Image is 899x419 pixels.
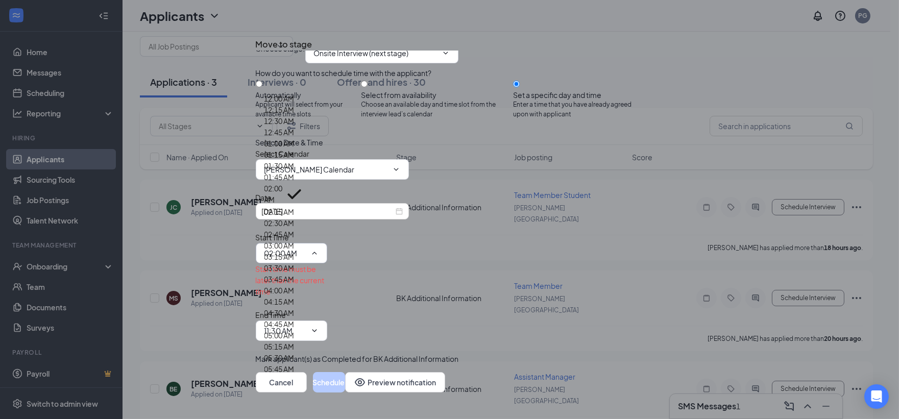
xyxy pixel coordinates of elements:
[392,165,400,174] svg: ChevronDown
[345,372,445,392] button: Preview notificationEye
[264,104,295,115] div: 12:15 AM
[264,206,295,217] div: 02:15 AM
[283,183,306,206] svg: Checkmark
[256,90,361,100] div: Automatically
[256,193,272,202] span: Date
[264,251,295,262] div: 03:15 AM
[264,341,295,352] div: 05:15 AM
[264,217,295,229] div: 02:30 AM
[256,310,286,319] span: End Time
[256,233,289,242] span: Start Time
[264,115,295,127] div: 12:30 AM
[256,263,327,297] div: Start time must be later than the current time
[256,43,305,63] span: Choose stage :
[256,38,312,51] h3: Move to stage
[264,285,295,296] div: 04:00 AM
[264,93,295,104] div: 12:00 AM
[361,100,513,119] span: Choose an available day and time slot from the interview lead’s calendar
[264,127,295,138] div: 12:45 AM
[256,149,310,158] span: Select Calendar
[264,171,295,183] div: 01:45 AM
[264,274,295,285] div: 03:45 AM
[256,137,644,148] div: Select a Date & Time
[264,229,295,240] div: 02:45 AM
[264,363,295,375] div: 05:45 AM
[256,353,459,364] span: Mark applicant(s) as Completed for BK Additional Information
[442,49,450,57] svg: ChevronDown
[310,327,319,335] svg: ChevronDown
[361,90,513,100] div: Select from availability
[256,100,361,119] span: Applicant will select from your available time slots
[262,206,394,217] input: Sep 16, 2025
[256,67,644,79] div: How do you want to schedule time with the applicant?
[264,240,295,251] div: 03:00 AM
[264,318,295,330] div: 04:45 AM
[264,262,295,274] div: 03:30 AM
[513,90,643,100] div: Set a specific day and time
[313,372,345,392] button: Schedule
[264,296,295,307] div: 04:15 AM
[513,100,643,119] span: Enter a time that you have already agreed upon with applicant
[264,149,295,160] div: 01:15 AM
[354,376,366,388] svg: Eye
[264,138,295,149] div: 01:00 AM
[264,307,295,318] div: 04:30 AM
[256,372,307,392] button: Cancel
[264,352,295,363] div: 05:30 AM
[310,249,319,257] svg: ChevronUp
[264,183,283,206] div: 02:00 AM
[264,160,295,171] div: 01:30 AM
[864,384,889,409] div: Open Intercom Messenger
[264,330,295,341] div: 05:00 AM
